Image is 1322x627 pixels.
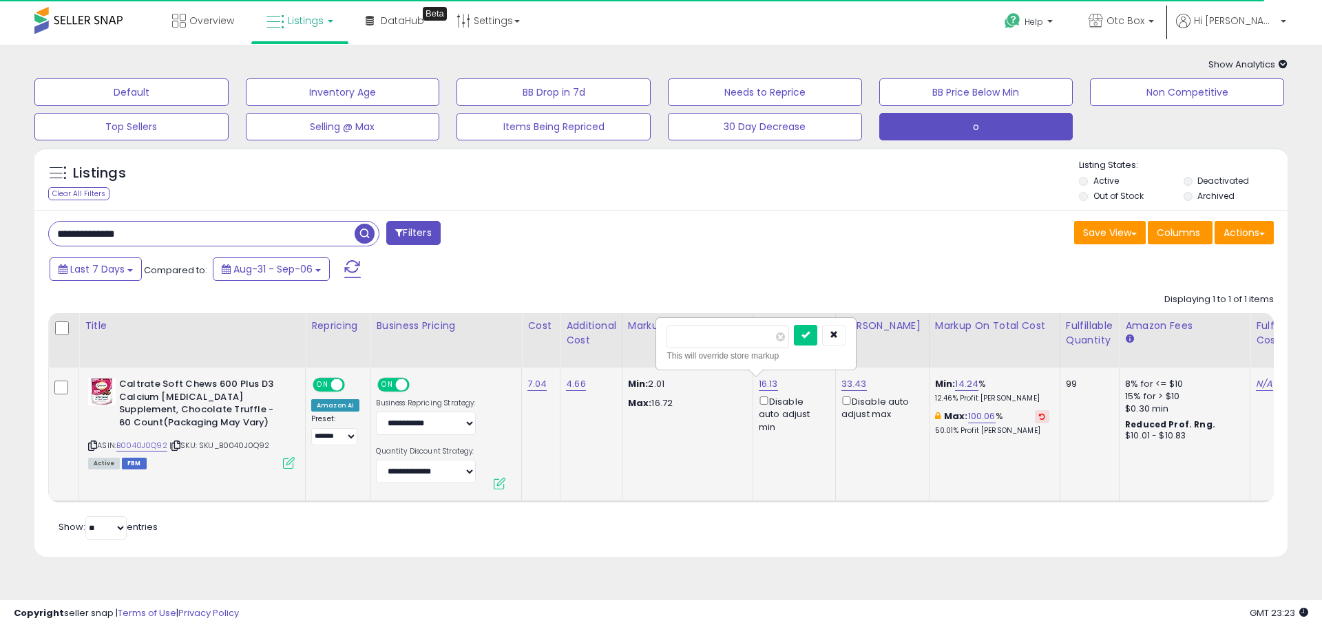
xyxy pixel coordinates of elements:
button: o [879,113,1073,140]
span: OFF [408,379,430,391]
a: B0040J0Q92 [116,440,167,451]
span: All listings currently available for purchase on Amazon [88,458,120,469]
label: Archived [1197,190,1235,202]
strong: Max: [628,396,652,410]
div: 99 [1066,378,1109,390]
button: 30 Day Decrease [668,113,862,140]
div: Amazon AI [311,399,359,412]
div: Disable auto adjust min [759,394,825,434]
div: Additional Cost [566,319,616,348]
a: 33.43 [841,377,867,391]
div: 15% for > $10 [1125,390,1239,403]
span: Aug-31 - Sep-06 [233,262,313,276]
label: Active [1093,175,1119,187]
div: Business Pricing [376,319,516,333]
div: % [935,410,1049,436]
span: | SKU: SKU_B0040J0Q92 [169,440,270,451]
label: Business Repricing Strategy: [376,398,476,408]
span: Columns [1157,226,1200,240]
strong: Copyright [14,606,64,619]
div: Preset: [311,414,359,445]
span: DataHub [381,14,424,28]
button: Top Sellers [34,113,229,140]
h5: Listings [73,164,126,183]
span: 2025-09-14 23:23 GMT [1250,606,1308,619]
div: Fulfillment Cost [1256,319,1309,348]
span: Overview [189,14,234,28]
div: Markup Amount [628,319,747,333]
div: Tooltip anchor [423,7,447,21]
div: Repricing [311,319,364,333]
i: Get Help [1004,12,1021,30]
div: This will override store markup [667,349,846,363]
div: Disable auto adjust max [841,394,919,421]
b: Max: [944,410,968,423]
a: 100.06 [968,410,996,423]
span: Hi [PERSON_NAME] [1194,14,1277,28]
div: $10.01 - $10.83 [1125,430,1239,442]
span: ON [379,379,397,391]
b: Min: [935,377,956,390]
span: Show: entries [59,520,158,533]
img: 518xDaDvOcL._SL40_.jpg [88,378,116,405]
button: Items Being Repriced [457,113,651,140]
button: Selling @ Max [246,113,440,140]
div: Fulfillable Quantity [1066,319,1113,348]
span: Show Analytics [1208,58,1288,71]
a: N/A [1256,377,1272,391]
b: Caltrate Soft Chews 600 Plus D3 Calcium [MEDICAL_DATA] Supplement, Chocolate Truffle - 60 Count(P... [119,378,286,432]
a: 7.04 [527,377,547,391]
a: 4.66 [566,377,586,391]
a: 16.13 [759,377,778,391]
div: seller snap | | [14,607,239,620]
a: Help [994,2,1067,45]
div: Displaying 1 to 1 of 1 items [1164,293,1274,306]
a: Privacy Policy [178,606,239,619]
button: Inventory Age [246,78,440,106]
span: ON [314,379,331,391]
p: 16.72 [628,397,742,410]
th: The percentage added to the cost of goods (COGS) that forms the calculator for Min & Max prices. [929,313,1060,368]
label: Out of Stock [1093,190,1144,202]
span: Otc Box [1106,14,1144,28]
label: Deactivated [1197,175,1249,187]
button: Save View [1074,221,1146,244]
div: Markup on Total Cost [935,319,1054,333]
span: Listings [288,14,324,28]
button: Filters [386,221,440,245]
span: FBM [122,458,147,469]
p: 50.01% Profit [PERSON_NAME] [935,426,1049,436]
div: 8% for <= $10 [1125,378,1239,390]
div: $0.30 min [1125,403,1239,415]
p: Listing States: [1079,159,1287,172]
div: ASIN: [88,378,295,467]
small: Amazon Fees. [1125,333,1133,346]
div: Amazon Fees [1125,319,1244,333]
button: Non Competitive [1090,78,1284,106]
div: [PERSON_NAME] [841,319,923,333]
span: Last 7 Days [70,262,125,276]
div: % [935,378,1049,403]
label: Quantity Discount Strategy: [376,447,476,456]
button: BB Price Below Min [879,78,1073,106]
span: OFF [343,379,365,391]
div: Clear All Filters [48,187,109,200]
button: Actions [1215,221,1274,244]
button: Last 7 Days [50,257,142,281]
span: Help [1025,16,1043,28]
strong: Min: [628,377,649,390]
span: Compared to: [144,264,207,277]
p: 12.46% Profit [PERSON_NAME] [935,394,1049,403]
p: 2.01 [628,378,742,390]
button: BB Drop in 7d [457,78,651,106]
div: Cost [527,319,554,333]
a: Hi [PERSON_NAME] [1176,14,1286,45]
button: Columns [1148,221,1213,244]
div: Title [85,319,300,333]
button: Default [34,78,229,106]
b: Reduced Prof. Rng. [1125,418,1215,430]
button: Aug-31 - Sep-06 [213,257,330,281]
a: Terms of Use [118,606,176,619]
button: Needs to Reprice [668,78,862,106]
a: 14.24 [955,377,978,391]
